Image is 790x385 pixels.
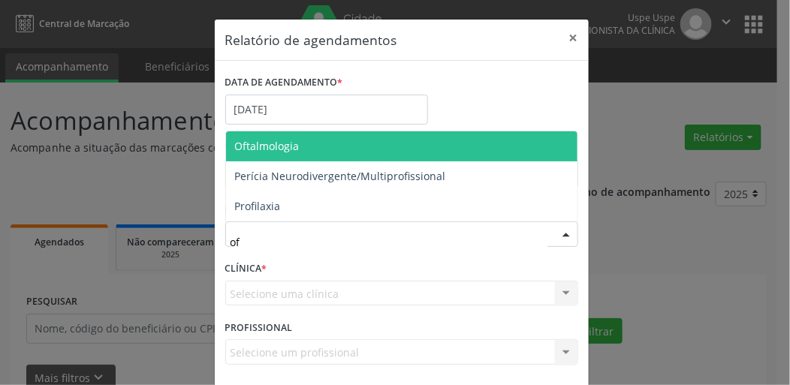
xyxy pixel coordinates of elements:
[225,30,397,50] h5: Relatório de agendamentos
[225,71,343,95] label: DATA DE AGENDAMENTO
[235,169,446,183] span: Perícia Neurodivergente/Multiprofissional
[231,227,547,257] input: Seleciona uma especialidade
[235,139,300,153] span: Oftalmologia
[225,316,293,339] label: PROFISSIONAL
[559,20,589,56] button: Close
[235,199,281,213] span: Profilaxia
[225,95,428,125] input: Selecione uma data ou intervalo
[225,257,267,281] label: CLÍNICA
